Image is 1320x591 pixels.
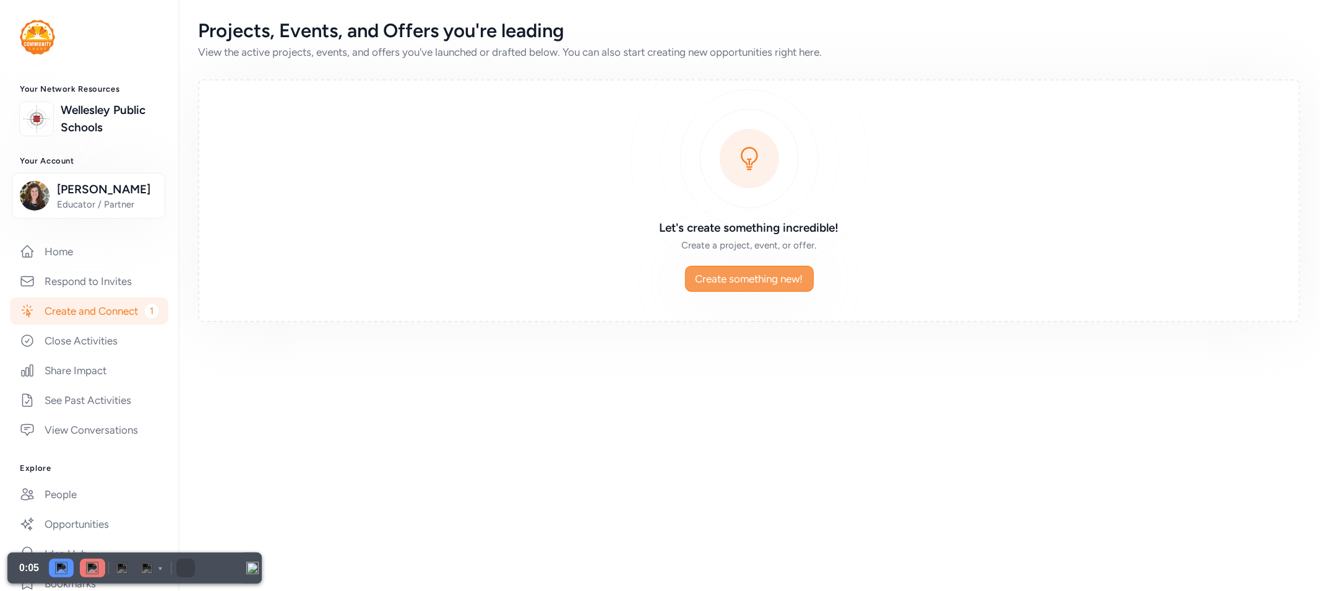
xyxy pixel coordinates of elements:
[10,387,168,414] a: See Past Activities
[20,463,158,473] h3: Explore
[145,304,158,318] span: 1
[198,20,1300,42] div: Projects, Events, and Offers you're leading
[23,105,50,133] img: logo
[10,510,168,538] a: Opportunities
[696,271,803,286] span: Create something new!
[10,481,168,508] a: People
[571,239,928,252] div: Create a project, event, or offer.
[571,219,928,237] h3: Let's create something incredible!
[20,84,158,94] h3: Your Network Resources
[10,238,168,265] a: Home
[685,266,814,292] button: Create something new!
[57,198,157,211] span: Educator / Partner
[10,327,168,354] a: Close Activities
[20,20,55,55] img: logo
[10,540,168,567] a: Idea Hub
[57,181,157,198] span: [PERSON_NAME]
[10,416,168,444] a: View Conversations
[61,102,158,136] a: Wellesley Public Schools
[12,173,165,219] button: [PERSON_NAME]Educator / Partner
[10,268,168,295] a: Respond to Invites
[10,357,168,384] a: Share Impact
[20,156,158,166] h3: Your Account
[198,45,1300,59] div: View the active projects, events, and offers you've launched or drafted below. You can also start...
[10,297,168,325] a: Create and Connect1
